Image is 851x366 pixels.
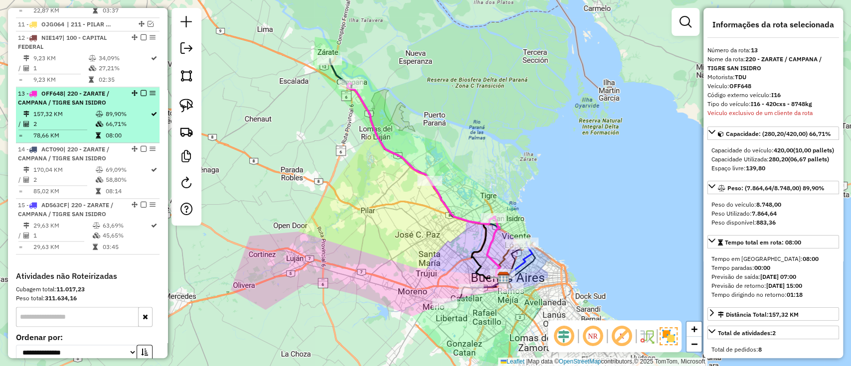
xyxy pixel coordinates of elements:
[735,73,746,81] strong: TDU
[41,201,67,209] span: AD563CF
[769,155,788,163] strong: 280,20
[33,175,95,185] td: 2
[18,175,23,185] td: /
[803,255,819,262] strong: 08:00
[56,285,85,293] strong: 11.017,23
[33,231,92,241] td: 1
[707,181,839,194] a: Peso: (7.864,64/8.748,00) 89,90%
[707,100,839,109] div: Tipo do veículo:
[102,231,150,241] td: 45,65%
[686,337,701,352] a: Zoom out
[711,272,835,281] div: Previsão de saída:
[711,209,835,218] div: Peso Utilizado:
[610,324,634,348] span: Exibir rótulo
[33,63,88,73] td: 1
[23,177,29,183] i: Total de Atividades
[141,146,147,152] em: Finalizar rota
[18,130,23,140] td: =
[707,326,839,339] a: Total de atividades:2
[33,221,92,231] td: 29,63 KM
[89,77,94,83] i: Tempo total em rota
[711,290,835,299] div: Tempo dirigindo no retorno:
[23,223,29,229] i: Distância Total
[23,55,29,61] i: Distância Total
[726,130,831,137] span: Capacidade: (280,20/420,00) 66,71%
[18,90,109,106] span: 13 -
[729,82,751,90] strong: OFF648
[711,146,835,155] div: Capacidade do veículo:
[18,201,113,218] span: | 220 - ZARATE / CAMPANA / TIGRE SAN ISIDRO
[16,331,160,343] label: Ordenar por:
[751,46,758,54] strong: 13
[707,307,839,321] a: Distância Total:157,32 KM
[132,202,138,208] em: Alterar sequência das rotas
[105,186,150,196] td: 08:14
[771,91,781,99] strong: I16
[16,271,160,281] h4: Atividades não Roteirizadas
[176,38,196,61] a: Exportar sessão
[752,210,777,217] strong: 7.864,64
[132,90,138,96] em: Alterar sequência das rotas
[89,55,96,61] i: % de utilização do peso
[707,109,839,118] div: Veículo exclusivo de um cliente da rota
[691,338,697,350] span: −
[754,264,770,271] strong: 00:00
[45,294,77,302] strong: 311.634,16
[33,75,88,85] td: 9,23 KM
[769,311,799,318] span: 157,32 KM
[691,323,697,335] span: +
[18,34,107,50] span: 12 -
[105,165,150,175] td: 69,09%
[711,263,835,272] div: Tempo paradas:
[711,281,835,290] div: Previsão de retorno:
[552,324,576,348] span: Ocultar deslocamento
[497,271,510,284] img: SAZ AR Santos Lugares - SMK
[18,119,23,129] td: /
[756,201,781,208] strong: 8.748,00
[92,233,100,239] i: % de utilização da cubagem
[98,75,150,85] td: 02:35
[711,345,835,354] div: Total de pedidos:
[89,65,96,71] i: % de utilização da cubagem
[18,242,23,252] td: =
[33,5,92,15] td: 22,87 KM
[660,327,678,345] img: Exibir/Ocultar setores
[96,167,103,173] i: % de utilização do peso
[18,145,109,162] span: 14 -
[96,188,101,194] i: Tempo total em rota
[18,34,107,50] span: | 100 - CAPITAL FEDERAL
[141,34,147,40] em: Finalizar rota
[33,109,95,119] td: 157,32 KM
[150,202,156,208] em: Opções
[772,329,776,337] strong: 2
[18,20,64,28] span: 11 -
[150,34,156,40] em: Opções
[33,186,95,196] td: 85,02 KM
[707,142,839,177] div: Capacidade: (280,20/420,00) 66,71%
[707,20,839,29] h4: Informações da rota selecionada
[23,167,29,173] i: Distância Total
[137,345,153,360] button: Ordem crescente
[788,155,829,163] strong: (06,67 pallets)
[760,273,796,280] strong: [DATE] 07:00
[33,53,88,63] td: 9,23 KM
[725,239,801,246] span: Tempo total em rota: 08:00
[176,12,196,34] a: Nova sessão e pesquisa
[176,173,196,195] a: Reroteirizar Sessão
[150,146,156,152] em: Opções
[92,7,97,13] i: Tempo total em rota
[676,12,695,32] a: Exibir filtros
[179,99,193,113] img: Selecionar atividades - laço
[139,21,145,27] em: Alterar sequência das rotas
[766,282,802,289] strong: [DATE] 15:00
[707,46,839,55] div: Número da rota:
[711,218,835,227] div: Peso disponível:
[105,130,150,140] td: 08:00
[151,167,157,173] i: Rota otimizada
[151,55,157,61] i: Rota otimizada
[707,73,839,82] div: Motorista:
[141,90,147,96] em: Finalizar rota
[18,231,23,241] td: /
[718,310,799,319] div: Distância Total:
[23,233,29,239] i: Total de Atividades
